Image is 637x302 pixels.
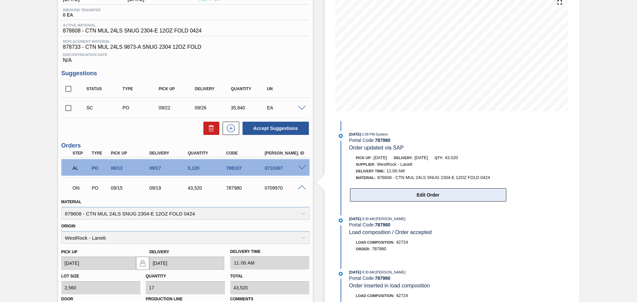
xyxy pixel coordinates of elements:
[85,105,125,110] div: Suggestion Created
[193,87,233,91] div: Delivery
[186,165,229,171] div: 5,120
[349,270,361,274] span: [DATE]
[374,155,387,160] span: [DATE]
[225,165,268,171] div: 788107
[372,246,386,251] span: 787980
[375,138,390,143] strong: 787980
[63,8,101,12] span: Inbound Transfer
[375,275,390,281] strong: 787980
[61,142,310,149] h3: Orders
[375,217,406,221] span: : [PERSON_NAME]
[219,122,239,135] div: New suggestion
[239,121,310,136] div: Accept Suggestions
[73,185,89,191] p: ON
[229,105,269,110] div: 35,840
[61,250,78,254] label: Pick up
[109,185,152,191] div: 09/15/2025
[339,134,343,138] img: atual
[356,247,370,251] span: Order :
[90,151,110,155] div: Type
[349,283,430,288] span: Order inserted in load composition
[71,161,91,175] div: Awaiting Load Composition
[349,145,404,151] span: Order updated via SAP
[414,155,428,160] span: [DATE]
[435,156,443,160] span: Qty:
[63,23,202,27] span: Active Material
[149,250,169,254] label: Delivery
[85,87,125,91] div: Status
[387,168,405,173] span: 11:00 AM
[61,200,82,204] label: Material
[157,105,197,110] div: 09/22/2025
[396,293,408,298] span: 42724
[61,257,136,270] input: mm/dd/yyyy
[349,132,361,136] span: [DATE]
[361,217,375,221] span: - 9:30 AM
[349,275,507,281] div: Portal Code:
[63,44,308,50] span: 878733 - CTN MUL 24LS 9873-A SNUG 2304 12OZ FOLD
[139,259,147,267] img: locked
[377,162,412,167] span: WestRock - Lanett
[375,222,390,227] strong: 787980
[71,151,91,155] div: Step
[349,138,507,143] div: Portal Code:
[121,105,161,110] div: Purchase order
[186,151,229,155] div: Quantity
[157,87,197,91] div: Pick up
[265,87,306,91] div: UN
[90,165,110,171] div: Purchase order
[356,294,394,298] span: Load Composition :
[148,151,191,155] div: Delivery
[361,271,375,274] span: - 9:30 AM
[243,122,309,135] button: Accept Suggestions
[109,151,152,155] div: Pick up
[61,224,76,228] label: Origin
[339,272,343,276] img: atual
[350,188,506,202] button: Edit Order
[186,185,229,191] div: 43,520
[375,132,388,136] span: : System
[121,87,161,91] div: Type
[109,165,152,171] div: 09/13/2025
[339,218,343,222] img: atual
[63,13,101,18] span: 0 EA
[146,274,166,278] label: Quantity
[356,176,376,180] span: Material:
[136,257,149,270] button: locked
[148,185,191,191] div: 09/19/2025
[71,181,91,195] div: Negotiating Order
[73,165,89,171] p: AL
[193,105,233,110] div: 09/26/2025
[349,217,361,221] span: [DATE]
[230,247,310,257] label: Delivery Time
[90,185,110,191] div: Purchase order
[63,39,308,43] span: Replacement Material
[229,87,269,91] div: Quantity
[149,257,224,270] input: mm/dd/yyyy
[396,240,408,245] span: 42724
[394,156,413,160] span: Delivery:
[349,229,432,235] span: Load composition / Order accepted
[356,162,376,166] span: Supplier:
[225,151,268,155] div: Code
[445,155,458,160] span: 43,520
[375,270,406,274] span: : [PERSON_NAME]
[377,175,490,180] span: 878608 - CTN MUL 24LS SNUG 2304-E 12OZ FOLD 0424
[61,70,310,77] h3: Suggestions
[265,105,306,110] div: EA
[356,156,372,160] span: Pick up:
[63,28,202,34] span: 878608 - CTN MUL 24LS SNUG 2304-E 12OZ FOLD 0424
[61,50,310,63] div: N/A
[263,185,306,191] div: 0709970
[63,53,308,57] span: Discontinuation Date
[200,122,219,135] div: Delete Suggestions
[61,274,79,278] label: Lot size
[361,133,375,136] span: - 2:08 PM
[356,240,394,244] span: Load Composition :
[356,169,385,173] span: Delivery Time :
[263,151,306,155] div: [PERSON_NAME]. ID
[148,165,191,171] div: 09/17/2025
[230,274,243,278] label: Total
[349,222,507,227] div: Portal Code:
[263,165,306,171] div: 0710367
